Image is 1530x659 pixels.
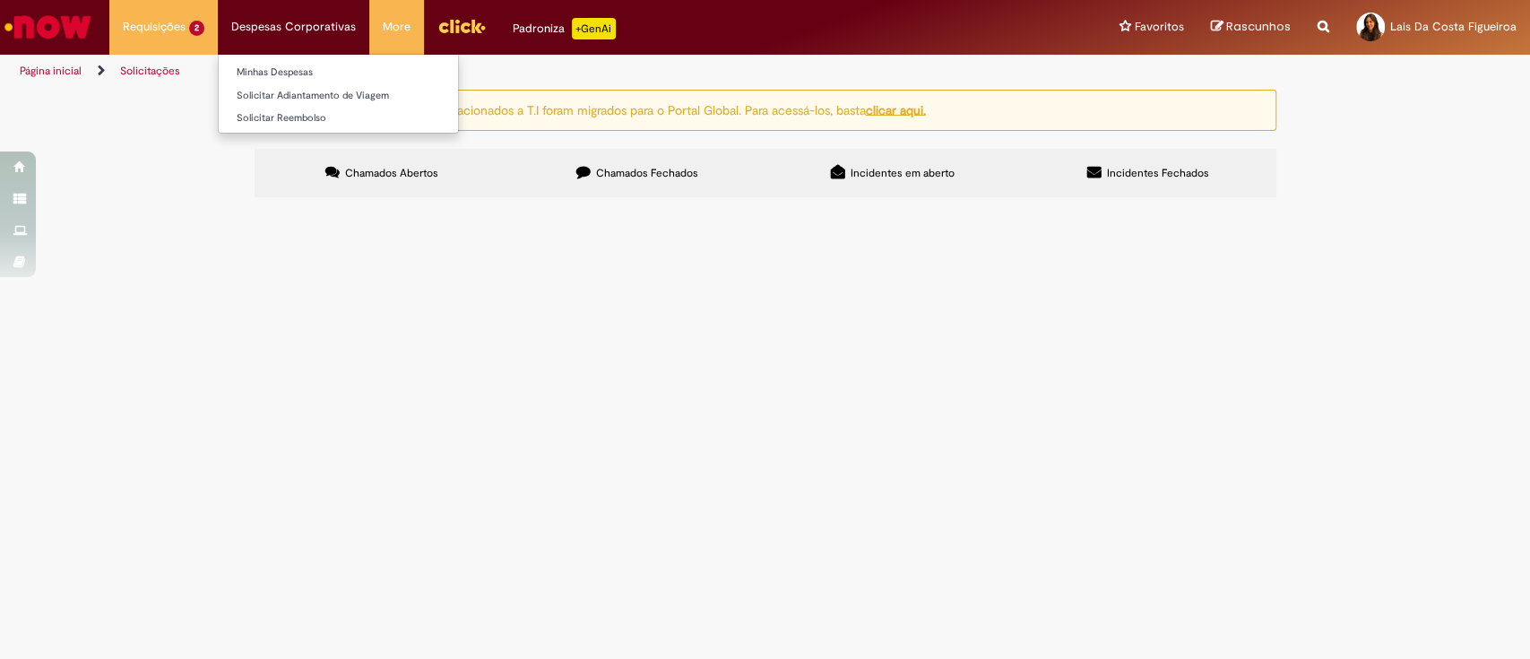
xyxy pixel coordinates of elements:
[13,55,1007,88] ul: Trilhas de página
[219,63,458,82] a: Minhas Despesas
[1107,166,1209,180] span: Incidentes Fechados
[218,54,459,134] ul: Despesas Corporativas
[851,166,955,180] span: Incidentes em aberto
[189,21,204,36] span: 2
[120,64,180,78] a: Solicitações
[231,18,356,36] span: Despesas Corporativas
[572,18,616,39] p: +GenAi
[20,64,82,78] a: Página inicial
[437,13,486,39] img: click_logo_yellow_360x200.png
[866,101,926,117] a: clicar aqui.
[1211,19,1291,36] a: Rascunhos
[290,101,926,117] ng-bind-html: Atenção: alguns chamados relacionados a T.I foram migrados para o Portal Global. Para acessá-los,...
[1135,18,1184,36] span: Favoritos
[513,18,616,39] div: Padroniza
[2,9,94,45] img: ServiceNow
[596,166,698,180] span: Chamados Fechados
[345,166,438,180] span: Chamados Abertos
[1390,19,1517,34] span: Lais Da Costa Figueiroa
[383,18,411,36] span: More
[219,108,458,128] a: Solicitar Reembolso
[1226,18,1291,35] span: Rascunhos
[219,86,458,106] a: Solicitar Adiantamento de Viagem
[123,18,186,36] span: Requisições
